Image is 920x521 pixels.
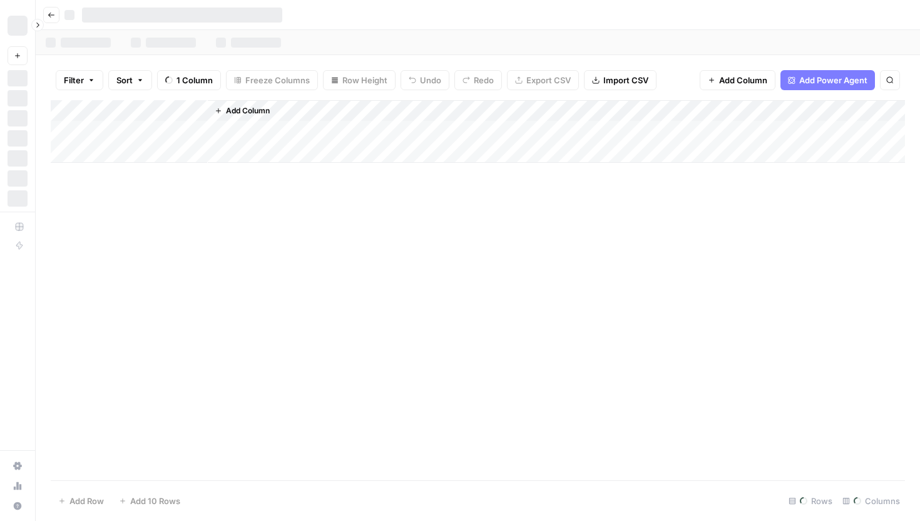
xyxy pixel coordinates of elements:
span: Add Column [719,74,767,86]
span: Redo [474,74,494,86]
button: Add Column [700,70,775,90]
span: Export CSV [526,74,571,86]
button: Filter [56,70,103,90]
button: Freeze Columns [226,70,318,90]
button: Sort [108,70,152,90]
button: 1 Column [157,70,221,90]
span: Import CSV [603,74,648,86]
span: Filter [64,74,84,86]
button: Add 10 Rows [111,491,188,511]
span: Add Column [226,105,270,116]
a: Settings [8,456,28,476]
button: Add Row [51,491,111,511]
button: Export CSV [507,70,579,90]
button: Redo [454,70,502,90]
button: Help + Support [8,496,28,516]
span: 1 Column [176,74,213,86]
span: Freeze Columns [245,74,310,86]
a: Usage [8,476,28,496]
div: Columns [837,491,905,511]
button: Undo [401,70,449,90]
div: Rows [784,491,837,511]
span: Add Power Agent [799,74,867,86]
button: Row Height [323,70,396,90]
span: Add Row [69,495,104,507]
span: Row Height [342,74,387,86]
button: Import CSV [584,70,657,90]
span: Sort [116,74,133,86]
span: Undo [420,74,441,86]
span: Add 10 Rows [130,495,180,507]
button: Add Power Agent [780,70,875,90]
button: Add Column [210,103,275,119]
